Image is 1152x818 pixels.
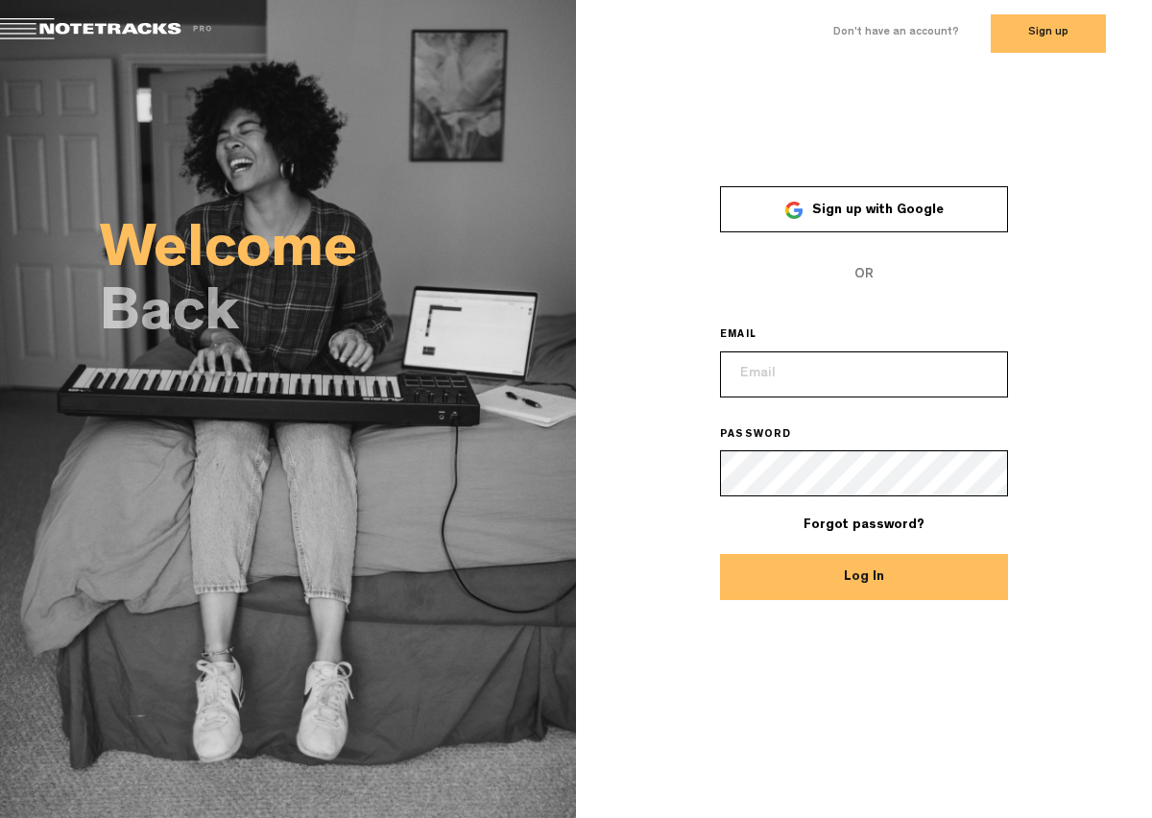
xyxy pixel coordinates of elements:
label: EMAIL [720,328,783,344]
button: Sign up [991,14,1106,53]
h2: Back [100,290,576,344]
span: Sign up with Google [812,204,944,217]
input: Email [720,351,1008,397]
label: Don't have an account? [833,25,959,41]
label: PASSWORD [720,428,819,444]
a: Forgot password? [804,518,924,532]
button: Log In [720,554,1008,600]
span: OR [720,252,1008,298]
h2: Welcome [100,227,576,280]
